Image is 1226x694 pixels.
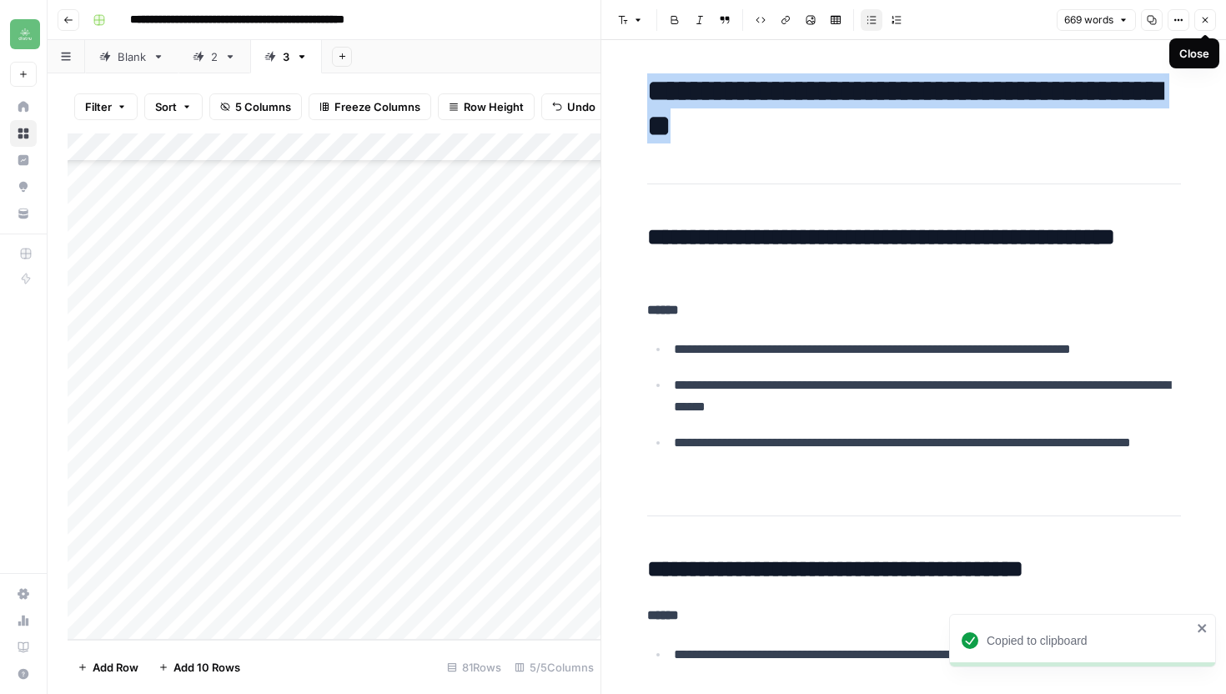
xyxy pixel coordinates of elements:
a: Blank [85,40,178,73]
button: Add 10 Rows [148,654,250,681]
span: Row Height [464,98,524,115]
a: 3 [250,40,322,73]
span: Freeze Columns [334,98,420,115]
span: 669 words [1064,13,1113,28]
button: Row Height [438,93,535,120]
div: 81 Rows [440,654,508,681]
div: Close [1179,45,1209,62]
button: Undo [541,93,606,120]
span: Sort [155,98,177,115]
button: Sort [144,93,203,120]
div: 3 [283,48,289,65]
button: Help + Support [10,661,37,687]
a: 2 [178,40,250,73]
a: Learning Hub [10,634,37,661]
button: Filter [74,93,138,120]
span: Filter [85,98,112,115]
img: Distru Logo [10,19,40,49]
a: Settings [10,581,37,607]
span: Undo [567,98,595,115]
button: 5 Columns [209,93,302,120]
div: 5/5 Columns [508,654,600,681]
a: Opportunities [10,173,37,200]
button: Add Row [68,654,148,681]
a: Browse [10,120,37,147]
button: Freeze Columns [309,93,431,120]
span: 5 Columns [235,98,291,115]
a: Home [10,93,37,120]
a: Insights [10,147,37,173]
div: 2 [211,48,218,65]
span: Add Row [93,659,138,676]
button: Workspace: Distru [10,13,37,55]
button: 669 words [1057,9,1136,31]
div: Blank [118,48,146,65]
span: Add 10 Rows [173,659,240,676]
button: close [1197,621,1208,635]
a: Your Data [10,200,37,227]
a: Usage [10,607,37,634]
div: Copied to clipboard [987,632,1192,649]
